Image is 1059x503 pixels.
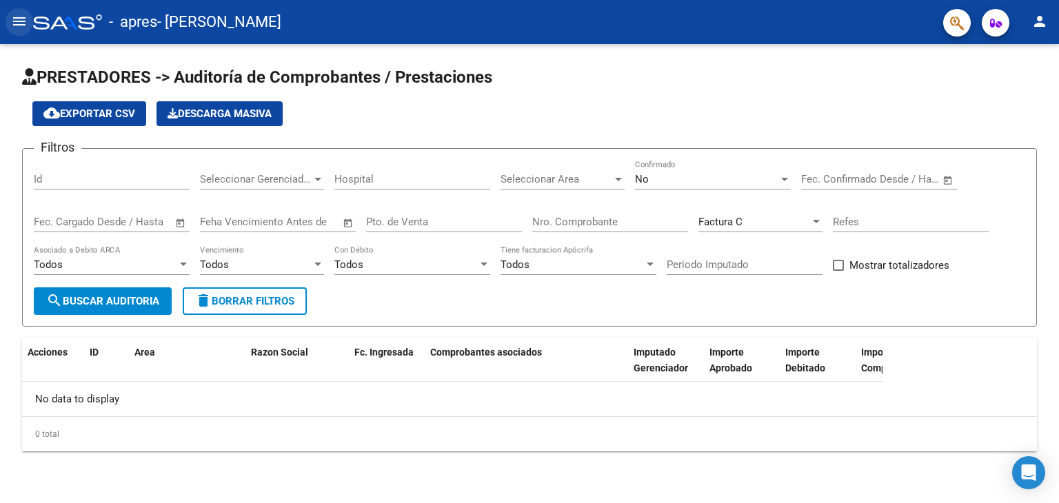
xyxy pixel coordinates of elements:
span: Importe Debitado [785,347,825,373]
datatable-header-cell: Fc. Ingresada [349,338,425,398]
datatable-header-cell: ID [84,338,129,398]
button: Open calendar [173,215,189,231]
span: Descarga Masiva [168,107,272,120]
datatable-header-cell: Area [129,338,225,398]
h3: Filtros [34,138,81,157]
span: Todos [501,258,529,271]
datatable-header-cell: Importe Debitado [780,338,856,398]
div: Open Intercom Messenger [1012,456,1045,489]
span: Importe Aprobado [709,347,752,373]
app-download-masive: Descarga masiva de comprobantes (adjuntos) [157,101,283,126]
mat-icon: cloud_download [43,105,60,121]
span: Exportar CSV [43,107,135,120]
span: Buscar Auditoria [46,295,159,307]
input: Fecha inicio [801,173,857,185]
mat-icon: delete [195,292,212,309]
span: Area [134,347,155,358]
mat-icon: person [1031,13,1048,30]
span: Borrar Filtros [195,295,294,307]
span: Mostrar totalizadores [849,257,949,274]
span: Fc. Ingresada [354,347,414,358]
span: Todos [200,258,229,271]
datatable-header-cell: Importe Comprobantes [856,338,931,398]
span: Razon Social [251,347,308,358]
datatable-header-cell: Comprobantes asociados [425,338,628,398]
button: Descarga Masiva [157,101,283,126]
span: ID [90,347,99,358]
datatable-header-cell: Acciones [22,338,84,398]
span: Todos [334,258,363,271]
mat-icon: menu [11,13,28,30]
input: Fecha inicio [34,216,90,228]
span: Acciones [28,347,68,358]
span: Seleccionar Gerenciador [200,173,312,185]
button: Borrar Filtros [183,287,307,315]
span: - apres [109,7,157,37]
span: Importe Comprobantes [861,347,926,373]
datatable-header-cell: Razon Social [245,338,349,398]
button: Open calendar [940,172,956,188]
button: Open calendar [341,215,356,231]
input: Fecha fin [869,173,936,185]
span: PRESTADORES -> Auditoría de Comprobantes / Prestaciones [22,68,492,87]
span: Todos [34,258,63,271]
mat-icon: search [46,292,63,309]
span: Factura C [698,216,743,228]
span: - [PERSON_NAME] [157,7,281,37]
span: Seleccionar Area [501,173,612,185]
span: Imputado Gerenciador [634,347,688,373]
datatable-header-cell: Importe Aprobado [704,338,780,398]
input: Fecha fin [102,216,169,228]
span: No [635,173,649,185]
span: Comprobantes asociados [430,347,542,358]
div: 0 total [22,417,1037,451]
div: No data to display [22,382,882,416]
button: Buscar Auditoria [34,287,172,315]
button: Exportar CSV [32,101,146,126]
datatable-header-cell: Imputado Gerenciador [628,338,704,398]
